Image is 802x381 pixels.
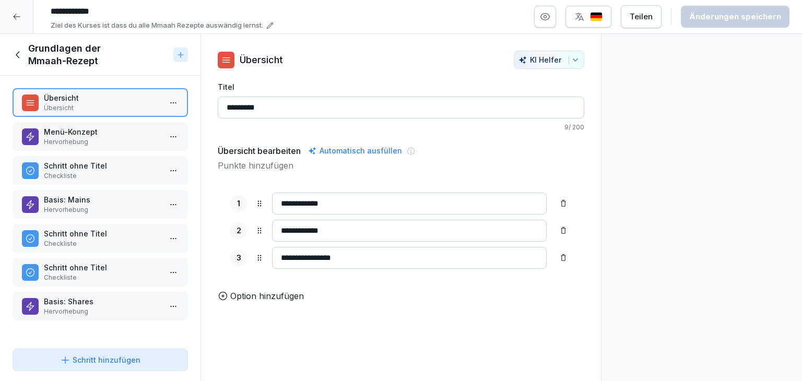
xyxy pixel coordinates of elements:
p: 1 [237,198,240,210]
p: 9 / 200 [218,123,584,132]
div: Änderungen speichern [689,11,781,22]
p: Schritt ohne Titel [44,228,161,239]
div: Basis: SharesHervorhebung [13,292,188,320]
button: KI Helfer [514,51,584,69]
div: Schritt ohne TitelCheckliste [13,258,188,287]
p: Option hinzufügen [230,290,304,302]
p: Übersicht [44,103,161,113]
label: Titel [218,81,584,92]
p: Checkliste [44,171,161,181]
div: Basis: MainsHervorhebung [13,190,188,219]
p: Basis: Mains [44,194,161,205]
p: Checkliste [44,273,161,282]
p: Hervorhebung [44,205,161,215]
div: KI Helfer [518,55,580,64]
h5: Übersicht bearbeiten [218,145,301,157]
p: Checkliste [44,239,161,248]
p: 3 [237,252,241,264]
div: Teilen [630,11,653,22]
p: 2 [237,225,241,237]
p: Basis: Shares [44,296,161,307]
p: Hervorhebung [44,137,161,147]
div: Menü-KonzeptHervorhebung [13,122,188,151]
p: Hervorhebung [44,307,161,316]
p: Menü-Konzept [44,126,161,137]
div: Schritt ohne TitelCheckliste [13,156,188,185]
p: Übersicht [240,53,283,67]
button: Änderungen speichern [681,6,789,28]
button: Schritt hinzufügen [13,349,188,371]
div: Automatisch ausfüllen [306,145,404,157]
p: Schritt ohne Titel [44,160,161,171]
img: de.svg [590,12,603,22]
h1: Grundlagen der Mmaah-Rezept [28,42,169,67]
p: Ziel des Kurses ist dass du alle Mmaah Rezepte auswändig lernst. [51,20,263,31]
div: Schritt hinzufügen [60,354,140,365]
p: Punkte hinzufügen [218,159,584,172]
p: Schritt ohne Titel [44,262,161,273]
div: ÜbersichtÜbersicht [13,88,188,117]
button: Teilen [621,5,662,28]
p: Übersicht [44,92,161,103]
div: Schritt ohne TitelCheckliste [13,224,188,253]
